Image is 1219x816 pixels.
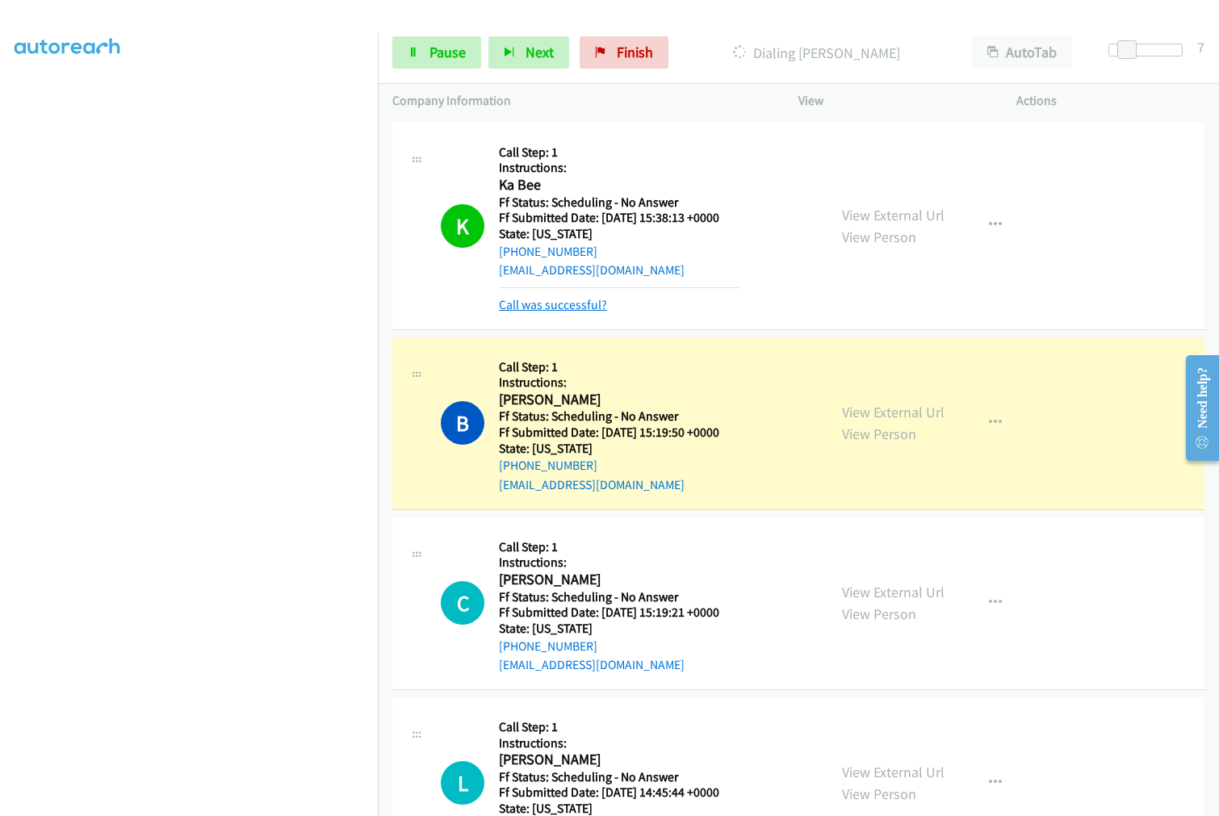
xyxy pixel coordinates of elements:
a: [PHONE_NUMBER] [499,458,597,473]
h5: Instructions: [499,554,739,571]
a: View Person [842,228,916,246]
h2: [PERSON_NAME] [499,571,739,589]
h5: Instructions: [499,375,739,391]
h1: K [441,204,484,248]
iframe: Dialpad [15,47,378,814]
h5: Call Step: 1 [499,719,739,735]
h5: Ff Status: Scheduling - No Answer [499,195,739,211]
div: The call is yet to be attempted [441,581,484,625]
p: Actions [1016,91,1205,111]
p: Dialing [PERSON_NAME] [690,42,943,64]
h5: Ff Status: Scheduling - No Answer [499,769,739,785]
h5: Call Step: 1 [499,539,739,555]
button: Next [488,36,569,69]
button: AutoTab [972,36,1072,69]
a: [EMAIL_ADDRESS][DOMAIN_NAME] [499,657,685,672]
a: Finish [580,36,668,69]
h5: Instructions: [499,160,739,176]
h5: Call Step: 1 [499,144,739,161]
h1: L [441,761,484,805]
h5: Ff Submitted Date: [DATE] 15:38:13 +0000 [499,210,739,226]
a: View Person [842,785,916,803]
span: Pause [429,43,466,61]
a: View Person [842,605,916,623]
a: View Person [842,425,916,443]
a: View External Url [842,403,945,421]
h5: State: [US_STATE] [499,441,739,457]
p: View [798,91,987,111]
a: Pause [392,36,481,69]
h5: Call Step: 1 [499,359,739,375]
p: Company Information [392,91,769,111]
div: The call is yet to be attempted [441,761,484,805]
h5: Ff Submitted Date: [DATE] 14:45:44 +0000 [499,785,739,801]
h5: Ff Status: Scheduling - No Answer [499,589,739,605]
a: View External Url [842,206,945,224]
h5: State: [US_STATE] [499,621,739,637]
a: View External Url [842,583,945,601]
h5: Ff Status: Scheduling - No Answer [499,408,739,425]
div: 7 [1197,36,1204,58]
span: Finish [617,43,653,61]
h2: [PERSON_NAME] [499,751,739,769]
a: [EMAIL_ADDRESS][DOMAIN_NAME] [499,477,685,492]
h5: State: [US_STATE] [499,226,739,242]
h2: Ka Bee [499,176,739,195]
a: [PHONE_NUMBER] [499,638,597,654]
h5: Ff Submitted Date: [DATE] 15:19:21 +0000 [499,605,739,621]
a: [PHONE_NUMBER] [499,244,597,259]
h5: Ff Submitted Date: [DATE] 15:19:50 +0000 [499,425,739,441]
a: [EMAIL_ADDRESS][DOMAIN_NAME] [499,262,685,278]
a: Call was successful? [499,297,607,312]
h1: C [441,581,484,625]
h1: B [441,401,484,445]
span: Next [526,43,554,61]
a: View External Url [842,763,945,781]
h5: Instructions: [499,735,739,751]
h2: [PERSON_NAME] [499,391,739,409]
iframe: Resource Center [1173,344,1219,472]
